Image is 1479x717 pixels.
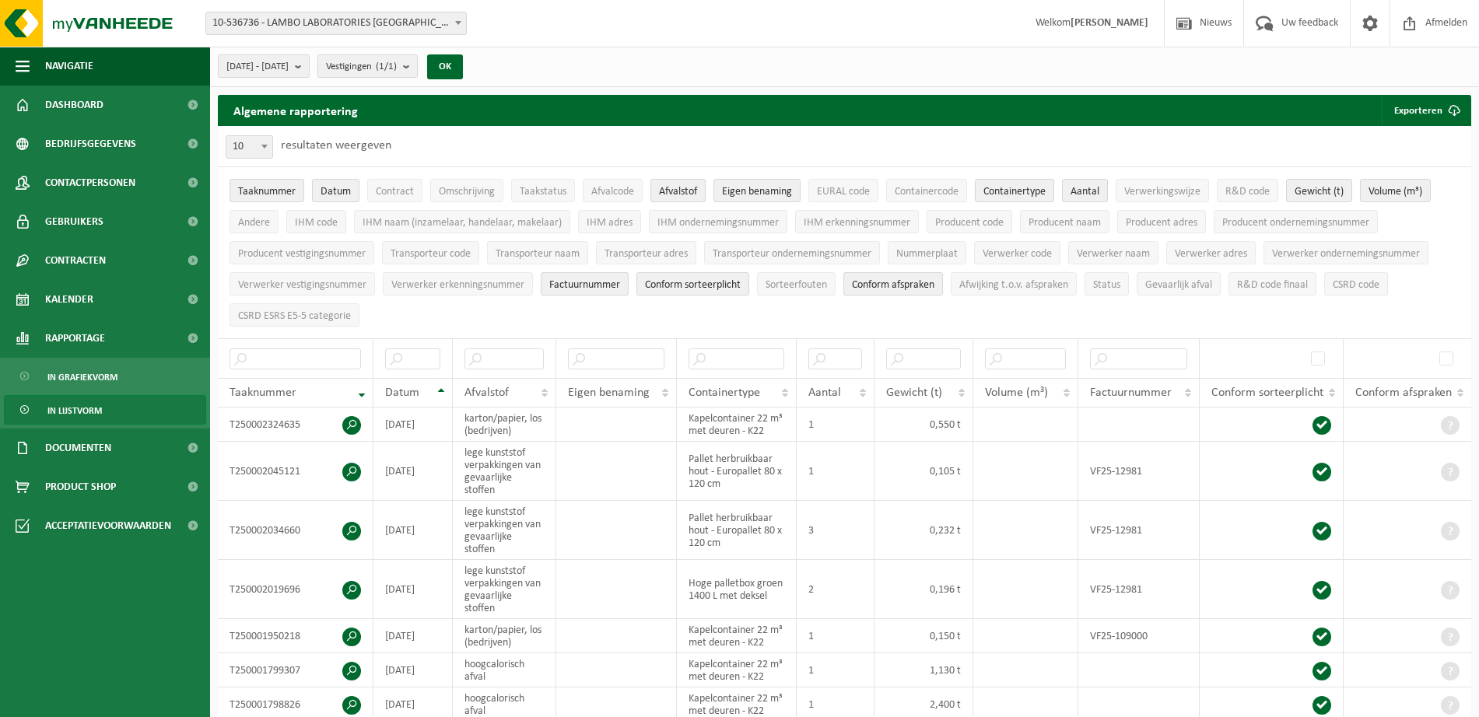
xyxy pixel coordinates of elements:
span: Documenten [45,428,111,467]
span: Product Shop [45,467,116,506]
button: Gewicht (t)Gewicht (t): Activate to sort [1286,179,1352,202]
button: Conform sorteerplicht : Activate to sort [636,272,749,296]
span: Acceptatievoorwaarden [45,506,171,545]
button: Verwerker adresVerwerker adres: Activate to sort [1166,241,1256,264]
span: In lijstvorm [47,396,102,425]
span: Afvalstof [464,386,509,399]
span: Producent ondernemingsnummer [1222,217,1369,229]
td: VF25-109000 [1078,619,1200,653]
span: Conform afspraken [852,279,934,291]
span: Producent vestigingsnummer [238,248,366,260]
button: Producent codeProducent code: Activate to sort [927,210,1012,233]
span: Volume (m³) [1369,186,1422,198]
button: IHM adresIHM adres: Activate to sort [578,210,641,233]
td: Kapelcontainer 22 m³ met deuren - K22 [677,619,797,653]
button: Exporteren [1382,95,1470,126]
td: 1 [797,442,874,501]
label: resultaten weergeven [281,139,391,152]
span: Contactpersonen [45,163,135,202]
span: Conform sorteerplicht [1211,386,1323,399]
button: StatusStatus: Activate to sort [1085,272,1129,296]
button: IHM codeIHM code: Activate to sort [286,210,346,233]
button: Gevaarlijk afval : Activate to sort [1137,272,1221,296]
td: [DATE] [373,653,453,687]
span: IHM code [295,217,338,229]
span: R&D code finaal [1237,279,1308,291]
button: VerwerkingswijzeVerwerkingswijze: Activate to sort [1116,179,1209,202]
span: Producent code [935,217,1004,229]
span: Sorteerfouten [766,279,827,291]
span: Factuurnummer [549,279,620,291]
count: (1/1) [376,61,397,72]
button: OmschrijvingOmschrijving: Activate to sort [430,179,503,202]
span: IHM erkenningsnummer [804,217,910,229]
span: Afwijking t.o.v. afspraken [959,279,1068,291]
td: hoogcalorisch afval [453,653,556,687]
button: Verwerker erkenningsnummerVerwerker erkenningsnummer: Activate to sort [383,272,533,296]
td: 0,196 t [874,560,973,619]
button: EURAL codeEURAL code: Activate to sort [808,179,878,202]
span: Aantal [1071,186,1099,198]
span: R&D code [1225,186,1270,198]
td: 2 [797,560,874,619]
span: EURAL code [817,186,870,198]
button: Transporteur codeTransporteur code: Activate to sort [382,241,479,264]
span: Omschrijving [439,186,495,198]
td: T250001950218 [218,619,373,653]
span: Vestigingen [326,55,397,79]
td: [DATE] [373,442,453,501]
td: Kapelcontainer 22 m³ met deuren - K22 [677,407,797,442]
button: Producent vestigingsnummerProducent vestigingsnummer: Activate to sort [230,241,374,264]
span: Transporteur code [391,248,471,260]
span: Factuurnummer [1090,386,1172,399]
span: Gebruikers [45,202,103,241]
span: Nummerplaat [896,248,958,260]
strong: [PERSON_NAME] [1071,17,1148,29]
button: Transporteur naamTransporteur naam: Activate to sort [487,241,588,264]
button: Verwerker ondernemingsnummerVerwerker ondernemingsnummer: Activate to sort [1263,241,1428,264]
td: lege kunststof verpakkingen van gevaarlijke stoffen [453,501,556,560]
span: Containertype [689,386,760,399]
span: IHM ondernemingsnummer [657,217,779,229]
td: [DATE] [373,407,453,442]
button: AantalAantal: Activate to sort [1062,179,1108,202]
button: Producent ondernemingsnummerProducent ondernemingsnummer: Activate to sort [1214,210,1378,233]
td: T250002045121 [218,442,373,501]
button: Volume (m³)Volume (m³): Activate to sort [1360,179,1431,202]
span: Contract [376,186,414,198]
button: TaakstatusTaakstatus: Activate to sort [511,179,575,202]
span: Transporteur adres [605,248,688,260]
td: 0,232 t [874,501,973,560]
span: IHM naam (inzamelaar, handelaar, makelaar) [363,217,562,229]
button: TaaknummerTaaknummer: Activate to remove sorting [230,179,304,202]
span: [DATE] - [DATE] [226,55,289,79]
span: Taaknummer [238,186,296,198]
td: 1 [797,619,874,653]
td: 0,105 t [874,442,973,501]
span: Verwerker ondernemingsnummer [1272,248,1420,260]
td: [DATE] [373,619,453,653]
span: Rapportage [45,319,105,358]
span: 10-536736 - LAMBO LABORATORIES NV - WIJNEGEM [205,12,467,35]
span: Verwerker code [983,248,1052,260]
button: Afwijking t.o.v. afsprakenAfwijking t.o.v. afspraken: Activate to sort [951,272,1077,296]
button: AfvalstofAfvalstof: Activate to sort [650,179,706,202]
td: T250002019696 [218,560,373,619]
button: DatumDatum: Activate to sort [312,179,359,202]
span: Afvalstof [659,186,697,198]
td: Hoge palletbox groen 1400 L met deksel [677,560,797,619]
span: Containercode [895,186,959,198]
span: Verwerker naam [1077,248,1150,260]
button: Producent naamProducent naam: Activate to sort [1020,210,1109,233]
span: Verwerkingswijze [1124,186,1200,198]
td: Pallet herbruikbaar hout - Europallet 80 x 120 cm [677,442,797,501]
span: Gewicht (t) [886,386,942,399]
span: Contracten [45,241,106,280]
button: OK [427,54,463,79]
span: Kalender [45,280,93,319]
span: Verwerker adres [1175,248,1247,260]
button: Conform afspraken : Activate to sort [843,272,943,296]
span: Datum [321,186,351,198]
span: Eigen benaming [568,386,650,399]
button: Verwerker naamVerwerker naam: Activate to sort [1068,241,1158,264]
